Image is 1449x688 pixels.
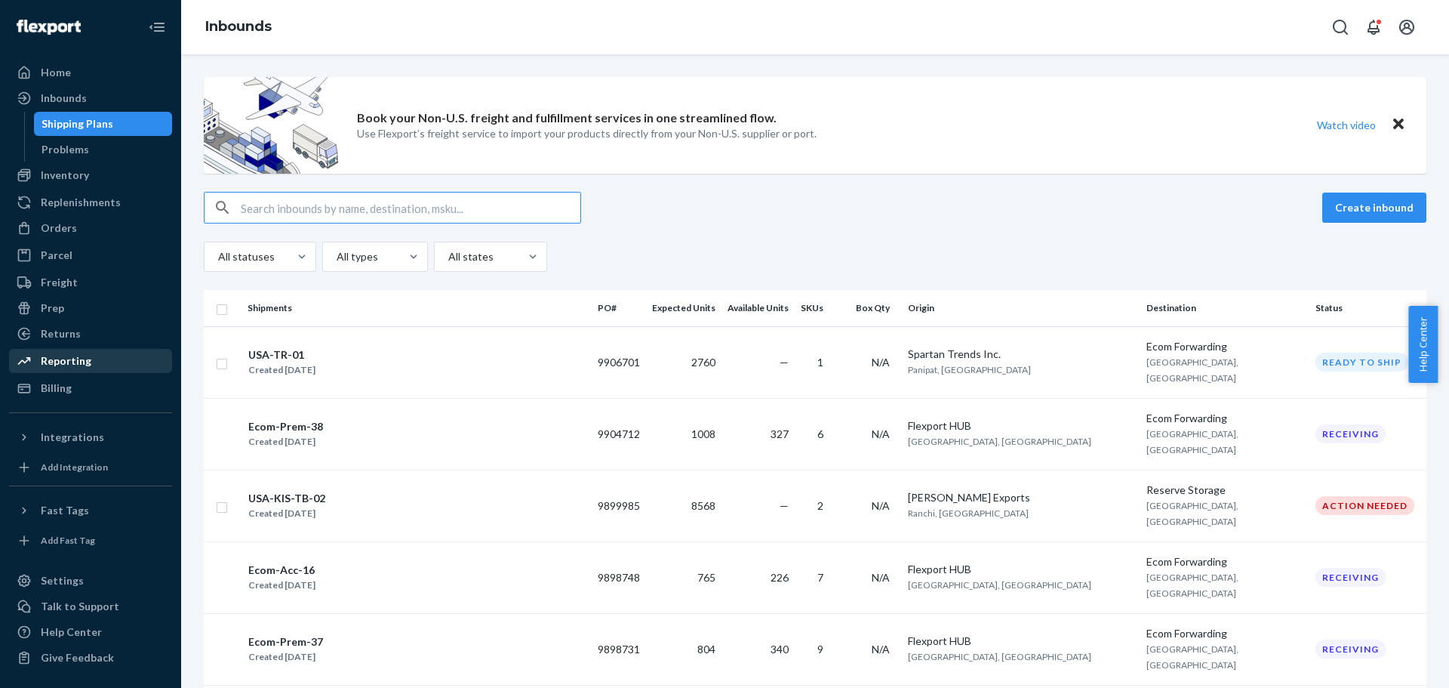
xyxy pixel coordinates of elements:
[34,112,173,136] a: Shipping Plans
[9,376,172,400] a: Billing
[41,195,121,210] div: Replenishments
[205,18,272,35] a: Inbounds
[817,499,823,512] span: 2
[241,290,592,326] th: Shipments
[780,499,789,512] span: —
[1315,353,1408,372] div: Ready to ship
[908,579,1091,591] span: [GEOGRAPHIC_DATA], [GEOGRAPHIC_DATA]
[1389,114,1408,136] button: Close
[1146,500,1238,527] span: [GEOGRAPHIC_DATA], [GEOGRAPHIC_DATA]
[41,625,102,640] div: Help Center
[241,193,580,223] input: Search inbounds by name, destination, msku...
[248,506,325,521] div: Created [DATE]
[9,349,172,373] a: Reporting
[142,12,172,42] button: Close Navigation
[646,290,721,326] th: Expected Units
[1358,12,1389,42] button: Open notifications
[771,571,789,584] span: 226
[41,91,87,106] div: Inbounds
[1315,568,1386,587] div: Receiving
[9,163,172,187] a: Inventory
[41,534,95,547] div: Add Fast Tag
[691,427,715,440] span: 1008
[9,620,172,644] a: Help Center
[248,363,315,378] div: Created [DATE]
[248,419,323,434] div: Ecom-Prem-38
[771,643,789,656] span: 340
[908,490,1134,505] div: [PERSON_NAME] Exports
[9,86,172,110] a: Inbounds
[1146,339,1303,354] div: Ecom Forwarding
[1322,193,1426,223] button: Create inbound
[1315,424,1386,443] div: Receiving
[248,634,323,649] div: Ecom-Prem-37
[1325,12,1355,42] button: Open Search Box
[41,275,78,290] div: Freight
[9,529,172,553] a: Add Fast Tag
[1140,290,1309,326] th: Destination
[691,499,715,512] span: 8568
[1307,114,1386,136] button: Watch video
[817,356,823,369] span: 1
[835,290,902,326] th: Box Qty
[9,243,172,267] a: Parcel
[908,508,1029,519] span: Ranchi, [GEOGRAPHIC_DATA]
[193,5,284,49] ol: breadcrumbs
[357,110,777,127] p: Book your Non-U.S. freight and fulfillment services in one streamlined flow.
[908,347,1134,362] div: Spartan Trends Inc.
[902,290,1140,326] th: Origin
[34,137,173,162] a: Problems
[9,296,172,320] a: Prep
[9,498,172,523] button: Fast Tags
[817,643,823,656] span: 9
[721,290,795,326] th: Available Units
[1146,356,1238,384] span: [GEOGRAPHIC_DATA], [GEOGRAPHIC_DATA]
[41,221,77,236] div: Orders
[9,270,172,295] a: Freight
[42,142,89,157] div: Problems
[335,249,337,264] input: All types
[217,249,218,264] input: All statuses
[1315,640,1386,659] div: Receiving
[817,427,823,440] span: 6
[248,434,323,449] div: Created [DATE]
[41,503,89,518] div: Fast Tags
[9,646,172,670] button: Give Feedback
[9,190,172,214] a: Replenishments
[908,436,1091,447] span: [GEOGRAPHIC_DATA], [GEOGRAPHIC_DATA]
[41,650,114,665] div: Give Feedback
[592,541,646,613] td: 9898748
[1392,12,1422,42] button: Open account menu
[872,571,890,584] span: N/A
[592,470,646,541] td: 9899985
[41,248,72,263] div: Parcel
[872,427,890,440] span: N/A
[872,643,890,656] span: N/A
[9,425,172,449] button: Integrations
[1315,496,1414,515] div: Action Needed
[697,643,715,656] span: 804
[17,20,81,35] img: Flexport logo
[1146,483,1303,498] div: Reserve Storage
[1309,290,1426,326] th: Status
[41,353,91,369] div: Reporting
[357,126,817,141] p: Use Flexport’s freight service to import your products directly from your Non-U.S. supplier or port.
[41,430,104,445] div: Integrations
[795,290,835,326] th: SKUs
[447,249,448,264] input: All states
[41,301,64,316] div: Prep
[41,326,81,341] div: Returns
[248,491,325,506] div: USA-KIS-TB-02
[41,168,89,183] div: Inventory
[1146,643,1238,671] span: [GEOGRAPHIC_DATA], [GEOGRAPHIC_DATA]
[1408,306,1438,383] button: Help Center
[908,562,1134,577] div: Flexport HUB
[41,381,72,396] div: Billing
[1146,626,1303,641] div: Ecom Forwarding
[592,398,646,470] td: 9904712
[1146,428,1238,455] span: [GEOGRAPHIC_DATA], [GEOGRAPHIC_DATA]
[908,634,1134,649] div: Flexport HUB
[41,461,108,474] div: Add Integration
[908,651,1091,662] span: [GEOGRAPHIC_DATA], [GEOGRAPHIC_DATA]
